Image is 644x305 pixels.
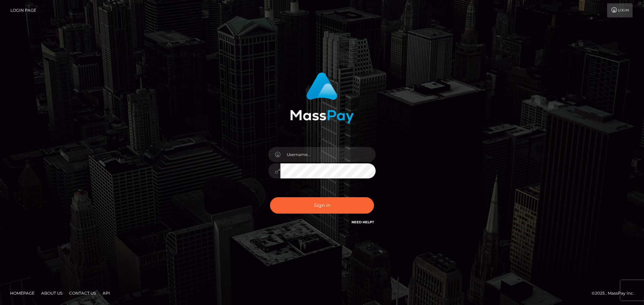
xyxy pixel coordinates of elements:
a: Login Page [10,3,36,17]
button: Sign in [270,197,374,214]
a: About Us [39,288,65,298]
a: Need Help? [352,220,374,224]
a: Login [607,3,633,17]
img: MassPay Login [290,72,354,124]
input: Username... [280,147,376,162]
a: API [100,288,113,298]
a: Contact Us [66,288,99,298]
div: © 2025 , MassPay Inc. [592,290,639,297]
a: Homepage [7,288,37,298]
